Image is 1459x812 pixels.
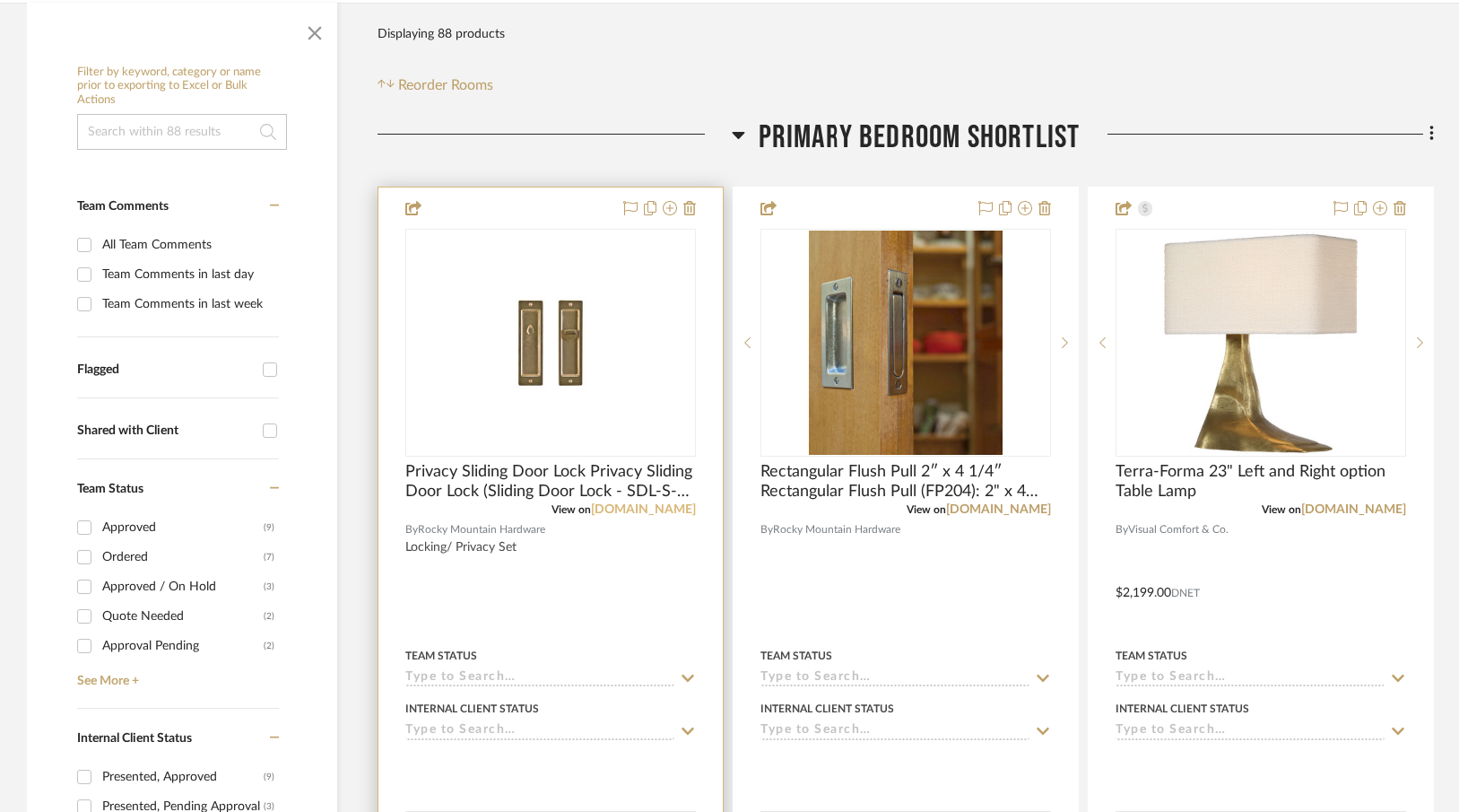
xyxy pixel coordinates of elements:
span: View on [551,504,591,515]
div: Team Status [405,648,477,664]
div: Team Comments in last day [102,260,274,289]
a: [DOMAIN_NAME] [591,503,696,516]
input: Type to Search… [760,723,1029,740]
div: Presented, Approved [102,763,264,791]
div: Shared with Client [77,423,254,439]
span: Rectangular Flush Pull 2″ x 4 1/4″ Rectangular Flush Pull (FP204): 2" x 4 1/4" [760,462,1051,502]
span: Terra-Forma 23" Left and Right option Table Lamp [1116,462,1406,502]
a: [DOMAIN_NAME] [1301,503,1406,516]
div: (9) [264,763,274,791]
input: Type to Search… [1116,670,1385,687]
div: Approval Pending [102,632,264,660]
span: Rocky Mountain Hardware [418,521,545,538]
span: Rocky Mountain Hardware [773,521,900,538]
h6: Filter by keyword, category or name prior to exporting to Excel or Bulk Actions [77,65,287,108]
div: Internal Client Status [1116,701,1249,717]
img: Privacy Sliding Door Lock Privacy Sliding Door Lock (Sliding Door Lock - SDL-S-PR) Exterior Escut... [439,231,663,455]
div: (9) [264,513,274,542]
span: Reorder Rooms [398,74,493,96]
div: Flagged [77,362,254,378]
div: Approved [102,513,264,542]
img: Rectangular Flush Pull 2″ x 4 1/4″ Rectangular Flush Pull (FP204): 2" x 4 1/4" [809,231,1003,455]
div: (3) [264,572,274,601]
span: By [760,521,773,538]
input: Type to Search… [405,670,674,687]
span: By [405,521,418,538]
div: Ordered [102,543,264,572]
span: Internal Client Status [77,732,192,745]
a: See More + [73,660,279,689]
div: Team Status [1116,648,1187,664]
div: (2) [264,632,274,660]
input: Type to Search… [760,670,1029,687]
span: View on [1262,504,1301,515]
div: Internal Client Status [405,701,539,717]
div: Team Comments in last week [102,290,274,319]
div: Quote Needed [102,602,264,631]
span: Primary Bedroom SHORTLIST [759,118,1081,157]
div: (7) [264,543,274,572]
div: Team Status [760,648,832,664]
input: Type to Search… [405,723,674,740]
img: Terra-Forma 23" Left and Right option Table Lamp [1149,231,1373,455]
div: Internal Client Status [760,701,894,717]
a: [DOMAIN_NAME] [946,503,1051,516]
button: Close [297,12,333,48]
div: (2) [264,602,274,631]
span: Team Status [77,483,143,495]
div: All Team Comments [102,231,274,259]
input: Type to Search… [1116,723,1385,740]
span: View on [907,504,946,515]
span: By [1116,521,1128,538]
span: Privacy Sliding Door Lock Privacy Sliding Door Lock (Sliding Door Lock - SDL-S-PR) Exterior Escut... [405,462,696,502]
input: Search within 88 results [77,114,287,150]
span: Team Comments [77,200,169,213]
div: Approved / On Hold [102,572,264,601]
div: Displaying 88 products [378,16,505,52]
span: Visual Comfort & Co. [1128,521,1229,538]
div: 0 [406,230,695,456]
button: Reorder Rooms [378,74,493,96]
